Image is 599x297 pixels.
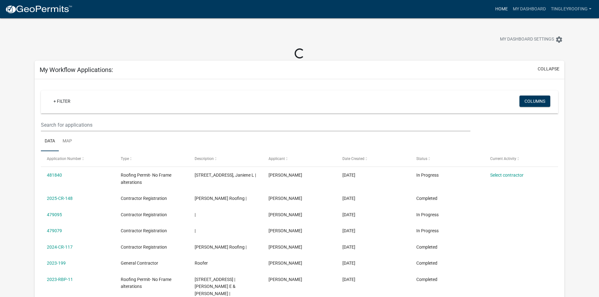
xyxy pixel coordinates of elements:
span: Jeff Tingley [269,173,302,178]
span: 03/27/2023 [342,277,355,282]
span: Current Activity [490,157,516,161]
a: 2024-CR-117 [47,245,73,250]
span: Application Number [47,157,81,161]
span: My Dashboard Settings [500,36,554,43]
span: Applicant [269,157,285,161]
a: 2023-199 [47,261,66,266]
span: Contractor Registration [121,212,167,217]
span: Jeff Tingley [269,212,302,217]
span: Roofing Permit- No Frame alterations [121,173,171,185]
span: Jeff Tingley [269,277,302,282]
span: Completed [416,196,437,201]
datatable-header-cell: Type [115,151,189,166]
span: 1611 NORTH ST | Bean, Ray E & Christina L | [195,277,236,296]
span: Contractor Registration [121,245,167,250]
a: 2025-CR-148 [47,196,73,201]
i: settings [555,36,563,43]
span: 09/16/2025 [342,212,355,217]
span: In Progress [416,212,439,217]
span: 01/02/2024 [342,245,355,250]
span: In Progress [416,173,439,178]
span: In Progress [416,228,439,233]
a: 481840 [47,173,62,178]
span: Contractor Registration [121,228,167,233]
span: Roofer [195,261,208,266]
input: Search for applications [41,118,470,131]
datatable-header-cell: Application Number [41,151,115,166]
span: | [195,228,196,233]
span: Date Created [342,157,364,161]
span: 09/16/2025 [342,196,355,201]
span: 09/16/2025 [342,228,355,233]
datatable-header-cell: Current Activity [484,151,558,166]
span: Jeff Tingley [269,245,302,250]
a: + Filter [48,96,75,107]
span: Type [121,157,129,161]
button: My Dashboard Settingssettings [495,33,568,46]
button: collapse [538,66,559,72]
a: tingleyroofing [548,3,594,15]
a: 479095 [47,212,62,217]
a: Home [493,3,510,15]
span: Description [195,157,214,161]
span: Jeff Tingley [269,228,302,233]
span: 03/27/2023 [342,261,355,266]
a: Data [41,131,59,151]
a: 2023-RBP-11 [47,277,73,282]
span: General Contractor [121,261,158,266]
span: 727 PARKWAY DR | Downs, Janiene L | [195,173,256,178]
a: Select contractor [490,173,524,178]
span: Completed [416,277,437,282]
span: Completed [416,261,437,266]
datatable-header-cell: Status [410,151,484,166]
span: Tingley Roofing | [195,245,247,250]
span: Contractor Registration [121,196,167,201]
span: Jeff Tingley [269,196,302,201]
a: Map [59,131,76,151]
a: My Dashboard [510,3,548,15]
a: 479079 [47,228,62,233]
span: Status [416,157,427,161]
span: 09/22/2025 [342,173,355,178]
datatable-header-cell: Applicant [263,151,336,166]
span: Tingley Roofing | [195,196,247,201]
span: Roofing Permit- No Frame alterations [121,277,171,289]
span: | [195,212,196,217]
h5: My Workflow Applications: [40,66,113,74]
datatable-header-cell: Description [189,151,263,166]
button: Columns [519,96,550,107]
datatable-header-cell: Date Created [336,151,410,166]
span: Completed [416,245,437,250]
span: Jeff Tingley [269,261,302,266]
